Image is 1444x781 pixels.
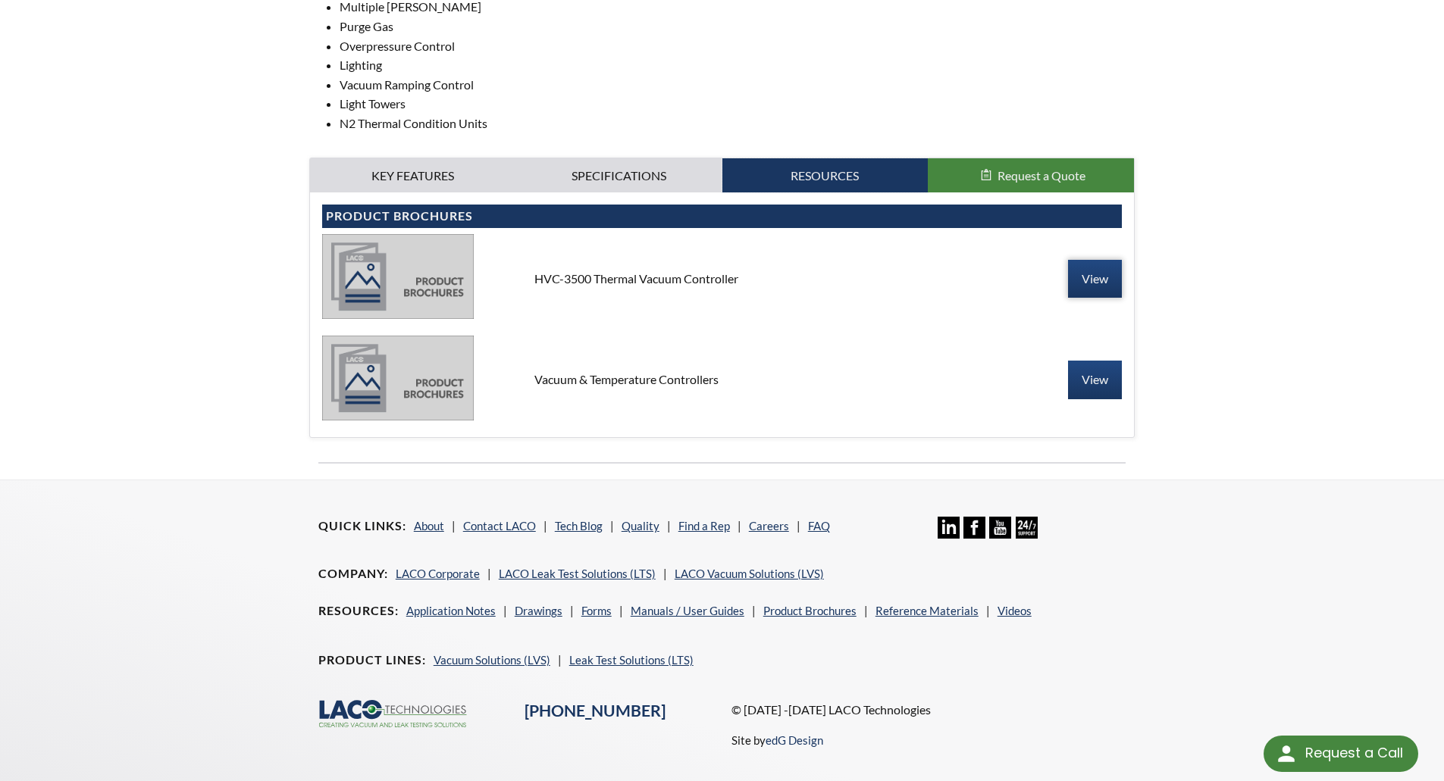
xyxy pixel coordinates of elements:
[340,94,1135,114] li: Light Towers
[675,567,824,580] a: LACO Vacuum Solutions (LVS)
[555,519,603,533] a: Tech Blog
[525,701,666,720] a: [PHONE_NUMBER]
[340,17,1135,36] li: Purge Gas
[340,36,1135,56] li: Overpressure Control
[434,653,550,667] a: Vacuum Solutions (LVS)
[998,604,1032,617] a: Videos
[516,158,722,193] a: Specifications
[569,653,694,667] a: Leak Test Solutions (LTS)
[396,567,480,580] a: LACO Corporate
[928,158,1134,193] button: Request a Quote
[318,603,399,619] h4: Resources
[340,114,1135,133] li: N2 Thermal Condition Units
[499,567,656,580] a: LACO Leak Test Solutions (LTS)
[318,566,388,582] h4: Company
[310,158,516,193] a: Key Features
[522,270,922,287] div: HVC-3500 Thermal Vacuum Controller
[766,733,823,747] a: edG Design
[622,519,659,533] a: Quality
[763,604,857,617] a: Product Brochures
[749,519,789,533] a: Careers
[322,234,474,319] img: product_brochures-81b49242bb8394b31c113ade466a77c846893fb1009a796a1a03a1a1c57cbc37.jpg
[414,519,444,533] a: About
[463,519,536,533] a: Contact LACO
[1305,736,1403,770] div: Request a Call
[318,652,426,668] h4: Product Lines
[998,168,1085,183] span: Request a Quote
[722,158,929,193] a: Resources
[1264,736,1418,772] div: Request a Call
[318,518,406,534] h4: Quick Links
[875,604,979,617] a: Reference Materials
[731,700,1126,720] p: © [DATE] -[DATE] LACO Technologies
[1016,527,1038,541] a: 24/7 Support
[406,604,496,617] a: Application Notes
[631,604,744,617] a: Manuals / User Guides
[1068,260,1122,298] a: View
[1016,517,1038,539] img: 24/7 Support Icon
[1068,361,1122,398] a: View
[808,519,830,533] a: FAQ
[581,604,612,617] a: Forms
[731,731,823,749] p: Site by
[326,208,1119,224] h4: Product Brochures
[340,75,1135,95] li: Vacuum Ramping Control
[515,604,562,617] a: Drawings
[678,519,730,533] a: Find a Rep
[1274,742,1298,766] img: round button
[522,371,922,388] div: Vacuum & Temperature Controllers
[340,55,1135,75] li: Lighting
[322,336,474,420] img: product_brochures-81b49242bb8394b31c113ade466a77c846893fb1009a796a1a03a1a1c57cbc37.jpg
